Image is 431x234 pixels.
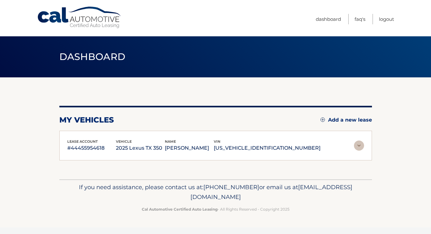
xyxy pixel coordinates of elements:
[320,117,325,122] img: add.svg
[214,144,320,153] p: [US_VEHICLE_IDENTIFICATION_NUMBER]
[354,141,364,151] img: accordion-rest.svg
[116,139,132,144] span: vehicle
[63,206,368,213] p: - All Rights Reserved - Copyright 2025
[59,115,114,125] h2: my vehicles
[165,144,214,153] p: [PERSON_NAME]
[63,182,368,202] p: If you need assistance, please contact us at: or email us at
[203,183,259,191] span: [PHONE_NUMBER]
[165,139,176,144] span: name
[355,14,365,24] a: FAQ's
[379,14,394,24] a: Logout
[214,139,220,144] span: vin
[142,207,218,212] strong: Cal Automotive Certified Auto Leasing
[316,14,341,24] a: Dashboard
[67,144,116,153] p: #44455954618
[59,51,126,63] span: Dashboard
[67,139,98,144] span: lease account
[320,117,372,123] a: Add a new lease
[116,144,165,153] p: 2025 Lexus TX 350
[37,6,122,29] a: Cal Automotive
